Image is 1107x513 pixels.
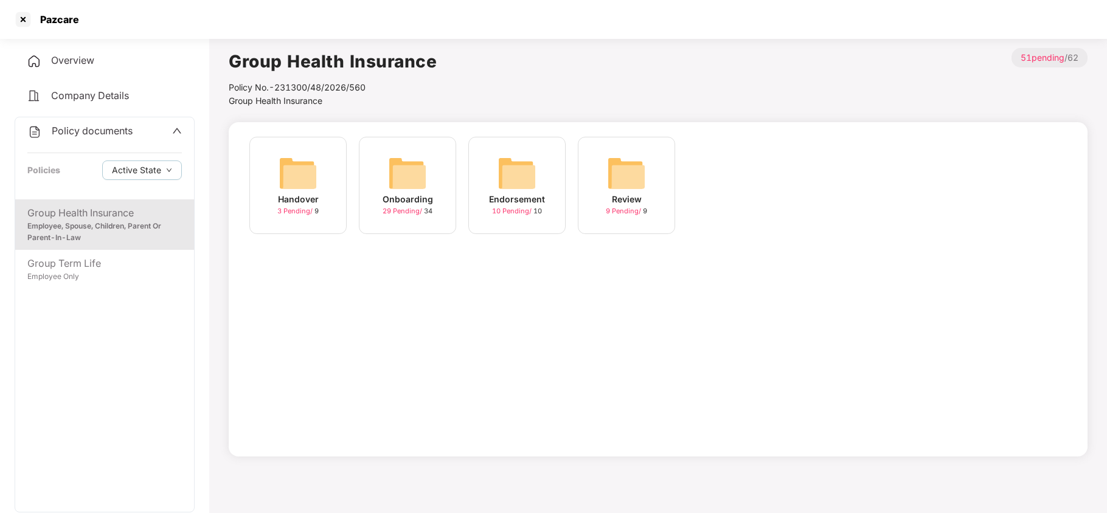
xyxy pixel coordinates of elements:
img: svg+xml;base64,PHN2ZyB4bWxucz0iaHR0cDovL3d3dy53My5vcmcvMjAwMC9zdmciIHdpZHRoPSI2NCIgaGVpZ2h0PSI2NC... [279,154,318,193]
img: svg+xml;base64,PHN2ZyB4bWxucz0iaHR0cDovL3d3dy53My5vcmcvMjAwMC9zdmciIHdpZHRoPSIyNCIgaGVpZ2h0PSIyNC... [27,54,41,69]
span: Company Details [51,89,129,102]
span: Policy documents [52,125,133,137]
span: 29 Pending / [383,207,424,215]
div: Group Health Insurance [27,205,182,221]
div: Policy No.- 231300/48/2026/560 [229,81,437,94]
img: svg+xml;base64,PHN2ZyB4bWxucz0iaHR0cDovL3d3dy53My5vcmcvMjAwMC9zdmciIHdpZHRoPSIyNCIgaGVpZ2h0PSIyNC... [27,125,42,139]
div: 9 [277,206,319,216]
span: 9 Pending / [606,207,643,215]
img: svg+xml;base64,PHN2ZyB4bWxucz0iaHR0cDovL3d3dy53My5vcmcvMjAwMC9zdmciIHdpZHRoPSI2NCIgaGVpZ2h0PSI2NC... [498,154,536,193]
span: 51 pending [1021,52,1064,63]
span: up [172,126,182,136]
div: Pazcare [33,13,79,26]
img: svg+xml;base64,PHN2ZyB4bWxucz0iaHR0cDovL3d3dy53My5vcmcvMjAwMC9zdmciIHdpZHRoPSI2NCIgaGVpZ2h0PSI2NC... [607,154,646,193]
p: / 62 [1012,48,1088,67]
div: 9 [606,206,647,216]
div: Employee Only [27,271,182,283]
span: 3 Pending / [277,207,314,215]
div: Onboarding [383,193,433,206]
div: Handover [278,193,319,206]
h1: Group Health Insurance [229,48,437,75]
span: 10 Pending / [492,207,533,215]
div: 10 [492,206,542,216]
div: Employee, Spouse, Children, Parent Or Parent-In-Law [27,221,182,244]
div: Policies [27,164,60,177]
span: down [166,167,172,174]
img: svg+xml;base64,PHN2ZyB4bWxucz0iaHR0cDovL3d3dy53My5vcmcvMjAwMC9zdmciIHdpZHRoPSIyNCIgaGVpZ2h0PSIyNC... [27,89,41,103]
div: Group Term Life [27,256,182,271]
button: Active Statedown [102,160,182,180]
div: Endorsement [489,193,545,206]
div: 34 [383,206,432,216]
span: Active State [112,164,161,177]
img: svg+xml;base64,PHN2ZyB4bWxucz0iaHR0cDovL3d3dy53My5vcmcvMjAwMC9zdmciIHdpZHRoPSI2NCIgaGVpZ2h0PSI2NC... [388,154,427,193]
span: Group Health Insurance [229,95,322,106]
div: Review [612,193,642,206]
span: Overview [51,54,94,66]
